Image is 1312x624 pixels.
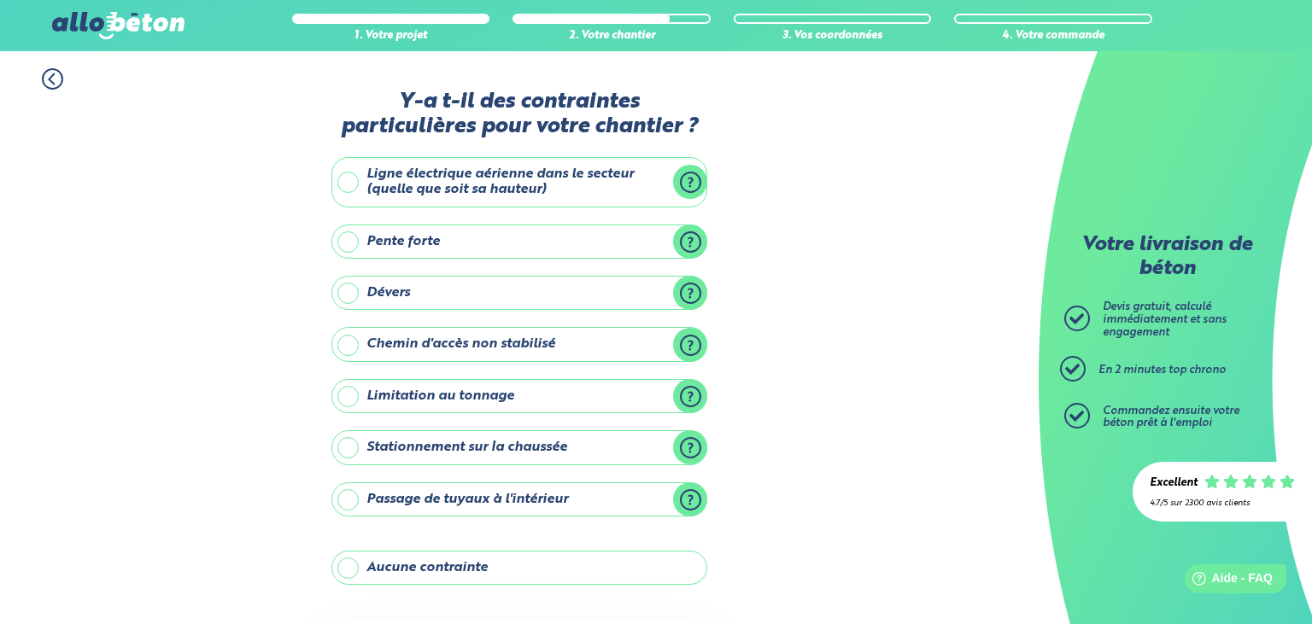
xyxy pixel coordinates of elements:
label: Ligne électrique aérienne dans le secteur (quelle que soit sa hauteur) [331,157,707,207]
div: 2. Votre chantier [512,30,711,43]
img: allobéton [52,12,184,39]
div: 1. Votre projet [292,30,490,43]
label: Limitation au tonnage [331,379,707,413]
label: Pente forte [331,225,707,259]
label: Aucune contrainte [331,551,707,585]
iframe: Help widget launcher [1160,557,1293,605]
label: Passage de tuyaux à l'intérieur [331,482,707,516]
label: Y-a t-il des contraintes particulières pour votre chantier ? [331,90,707,140]
label: Stationnement sur la chaussée [331,430,707,464]
label: Dévers [331,276,707,310]
div: 3. Vos coordonnées [734,30,932,43]
label: Chemin d'accès non stabilisé [331,327,707,361]
div: 4. Votre commande [954,30,1152,43]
